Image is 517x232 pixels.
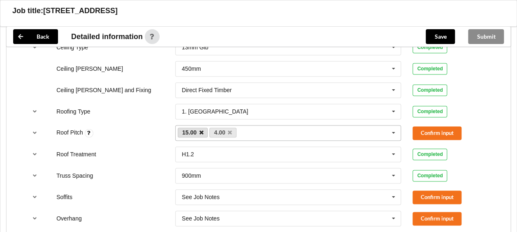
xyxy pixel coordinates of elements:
div: 1. [GEOGRAPHIC_DATA] [182,109,248,114]
div: Completed [413,42,447,53]
label: Roof Treatment [56,151,96,158]
button: Save [426,29,455,44]
div: Completed [413,148,447,160]
label: Overhang [56,215,81,222]
button: reference-toggle [27,211,43,226]
div: 900mm [182,173,201,179]
div: Completed [413,63,447,74]
div: Completed [413,84,447,96]
label: Ceiling [PERSON_NAME] and Fixing [56,87,151,93]
h3: Job title: [12,6,43,16]
div: Direct Fixed Timber [182,87,232,93]
span: Detailed information [71,33,143,40]
button: reference-toggle [27,40,43,55]
div: 13mm Gib [182,44,209,50]
div: 450mm [182,66,201,72]
label: Ceiling Type [56,44,88,51]
button: reference-toggle [27,190,43,204]
label: Roof Pitch [56,129,84,136]
button: reference-toggle [27,147,43,162]
label: Soffits [56,194,72,200]
a: 4.00 [209,128,236,137]
div: See Job Notes [182,194,220,200]
button: reference-toggle [27,104,43,119]
button: Confirm input [413,212,461,225]
div: Completed [413,106,447,117]
button: Confirm input [413,126,461,140]
button: Confirm input [413,190,461,204]
div: See Job Notes [182,216,220,221]
h3: [STREET_ADDRESS] [43,6,118,16]
button: reference-toggle [27,125,43,140]
a: 15.00 [178,128,208,137]
div: Completed [413,170,447,181]
label: Roofing Type [56,108,90,115]
label: Truss Spacing [56,172,93,179]
button: reference-toggle [27,168,43,183]
label: Ceiling [PERSON_NAME] [56,65,123,72]
button: Back [13,29,58,44]
div: H1.2 [182,151,194,157]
